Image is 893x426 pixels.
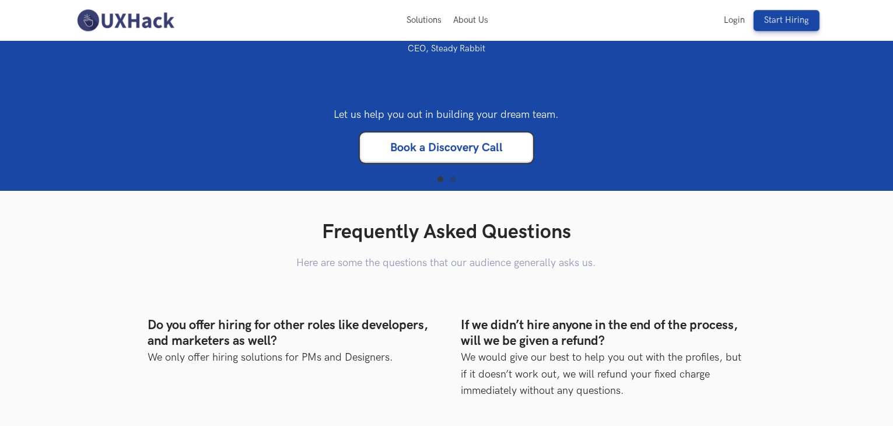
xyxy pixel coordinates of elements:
a: Start Hiring [754,10,820,31]
h2: Frequently Asked Questions [148,220,745,244]
h4: Do you offer hiring for other roles like developers, and marketers as well? [148,318,432,350]
a: Book a Discovery Call [361,134,532,162]
img: UXHack-logo.png [73,8,177,33]
p: Here are some the questions that our audience generally asks us. [297,256,597,270]
p: We only offer hiring solutions for PMs and Designers. [148,350,432,366]
h4: If we didn’t hire anyone in the end of the process, will we be given a refund? [461,318,745,350]
p: Let us help you out in building your dream team. [223,107,671,122]
span: CEO, Steady Rabbit [223,44,671,54]
p: We would give our best to help you out with the profiles, but if it doesn’t work out, we will ref... [461,350,745,399]
a: Login [718,15,751,25]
